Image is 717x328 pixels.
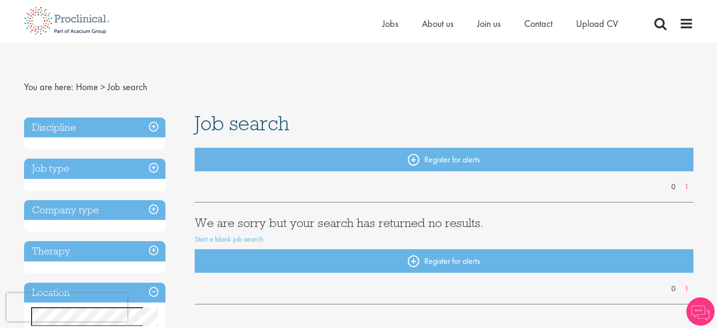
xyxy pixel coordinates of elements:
iframe: reCAPTCHA [7,293,127,321]
a: breadcrumb link [76,81,98,93]
a: Register for alerts [195,249,693,273]
a: Jobs [382,17,398,30]
h3: We are sorry but your search has returned no results. [195,217,693,229]
span: > [100,81,105,93]
img: Chatbot [686,297,715,326]
span: You are here: [24,81,74,93]
a: 1 [680,182,693,193]
a: About us [422,17,453,30]
a: Register for alerts [195,148,693,171]
a: Start a blank job search [195,234,264,244]
h3: Discipline [24,118,165,138]
a: 1 [680,284,693,294]
a: Contact [524,17,552,30]
a: 0 [667,284,680,294]
span: Job search [195,110,289,136]
h3: Job type [24,159,165,179]
span: Job search [107,81,147,93]
a: Upload CV [576,17,618,30]
a: Join us [477,17,501,30]
a: 0 [667,182,680,193]
h3: Location [24,283,165,303]
h3: Therapy [24,241,165,261]
h3: Company type [24,200,165,220]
